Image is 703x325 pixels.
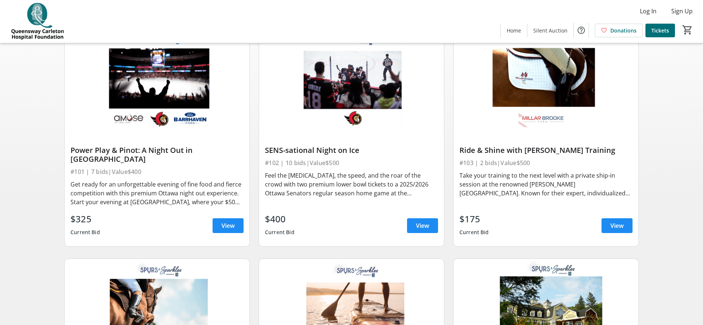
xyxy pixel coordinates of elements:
[665,5,699,17] button: Sign Up
[651,27,669,34] span: Tickets
[265,146,438,155] div: SENS-sational Night on Ice
[70,167,244,177] div: #101 | 7 bids | Value $400
[221,221,235,230] span: View
[459,226,489,239] div: Current Bid
[574,23,589,38] button: Help
[610,27,637,34] span: Donations
[213,218,244,233] a: View
[416,221,429,230] span: View
[595,24,642,37] a: Donations
[533,27,568,34] span: Silent Auction
[459,171,633,198] div: Take your training to the next level with a private ship-in session at the renowned [PERSON_NAME]...
[602,218,633,233] a: View
[65,26,249,130] img: Power Play & Pinot: A Night Out in Ottawa
[610,221,624,230] span: View
[4,3,70,40] img: QCH Foundation's Logo
[459,146,633,155] div: Ride & Shine with [PERSON_NAME] Training
[645,24,675,37] a: Tickets
[265,226,294,239] div: Current Bid
[459,158,633,168] div: #103 | 2 bids | Value $500
[634,5,662,17] button: Log In
[70,180,244,206] div: Get ready for an unforgettable evening of fine food and fierce competition with this premium Otta...
[70,146,244,164] div: Power Play & Pinot: A Night Out in [GEOGRAPHIC_DATA]
[259,26,444,130] img: SENS-sational Night on Ice
[671,7,693,16] span: Sign Up
[407,218,438,233] a: View
[265,158,438,168] div: #102 | 10 bids | Value $500
[501,24,527,37] a: Home
[507,27,521,34] span: Home
[454,26,638,130] img: Ride & Shine with Millar Brooke Training
[640,7,657,16] span: Log In
[459,212,489,226] div: $175
[70,212,100,226] div: $325
[70,226,100,239] div: Current Bid
[265,212,294,226] div: $400
[681,23,694,37] button: Cart
[265,171,438,198] div: Feel the [MEDICAL_DATA], the speed, and the roar of the crowd with two premium lower bowl tickets...
[527,24,573,37] a: Silent Auction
